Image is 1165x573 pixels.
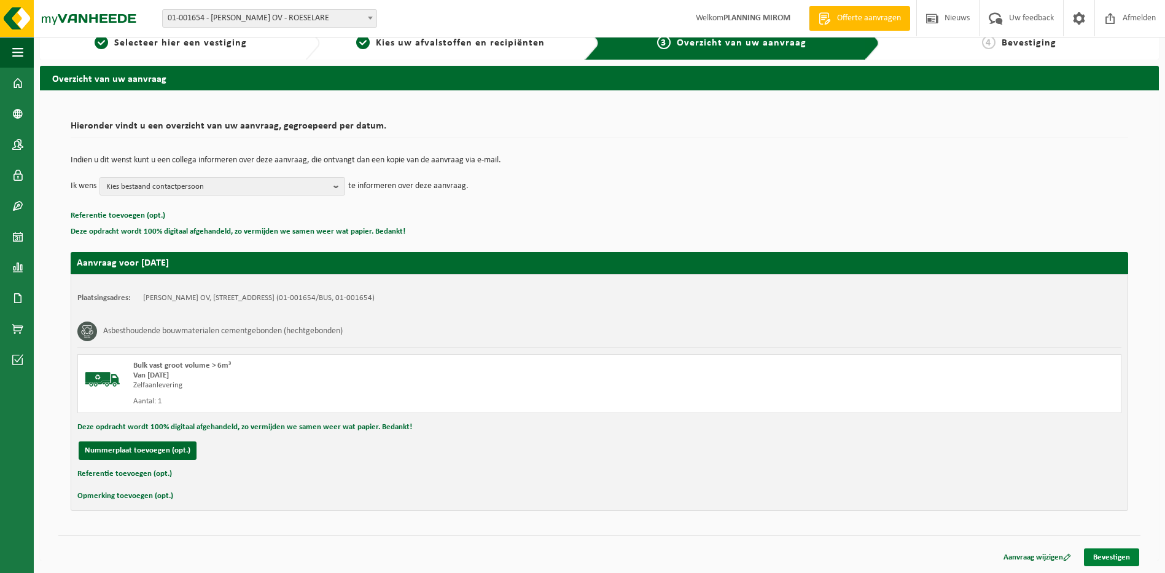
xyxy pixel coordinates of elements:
span: 2 [356,36,370,49]
button: Deze opdracht wordt 100% digitaal afgehandeld, zo vermijden we samen weer wat papier. Bedankt! [71,224,405,240]
a: 1Selecteer hier een vestiging [46,36,295,50]
strong: Aanvraag voor [DATE] [77,258,169,268]
span: 4 [982,36,996,49]
strong: Plaatsingsadres: [77,294,131,302]
span: Bulk vast groot volume > 6m³ [133,362,231,369]
span: 01-001654 - MIROM ROESELARE OV - ROESELARE [162,9,377,28]
strong: PLANNING MIROM [723,14,790,23]
img: BL-SO-LV.png [84,361,121,398]
button: Deze opdracht wordt 100% digitaal afgehandeld, zo vermijden we samen weer wat papier. Bedankt! [77,419,412,435]
h2: Overzicht van uw aanvraag [40,66,1159,90]
p: Indien u dit wenst kunt u een collega informeren over deze aanvraag, die ontvangt dan een kopie v... [71,156,1128,165]
span: Kies uw afvalstoffen en recipiënten [376,38,545,48]
button: Referentie toevoegen (opt.) [71,208,165,224]
span: 1 [95,36,108,49]
button: Referentie toevoegen (opt.) [77,466,172,482]
span: Selecteer hier een vestiging [114,38,247,48]
p: te informeren over deze aanvraag. [348,177,469,196]
span: 01-001654 - MIROM ROESELARE OV - ROESELARE [163,10,376,27]
span: 3 [657,36,671,49]
div: Aantal: 1 [133,397,649,406]
strong: Van [DATE] [133,371,169,379]
button: Opmerking toevoegen (opt.) [77,488,173,504]
button: Kies bestaand contactpersoon [99,177,345,196]
td: [PERSON_NAME] OV, [STREET_ADDRESS] (01-001654/BUS, 01-001654) [143,293,375,303]
a: Offerte aanvragen [809,6,910,31]
a: Bevestigen [1084,548,1139,566]
span: Bevestiging [1002,38,1056,48]
span: Offerte aanvragen [834,12,904,25]
button: Nummerplaat toevoegen (opt.) [79,441,197,460]
span: Overzicht van uw aanvraag [677,38,806,48]
a: 2Kies uw afvalstoffen en recipiënten [326,36,575,50]
span: Kies bestaand contactpersoon [106,178,329,196]
p: Ik wens [71,177,96,196]
h2: Hieronder vindt u een overzicht van uw aanvraag, gegroepeerd per datum. [71,121,1128,138]
div: Zelfaanlevering [133,381,649,390]
a: Aanvraag wijzigen [994,548,1080,566]
h3: Asbesthoudende bouwmaterialen cementgebonden (hechtgebonden) [103,322,343,341]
